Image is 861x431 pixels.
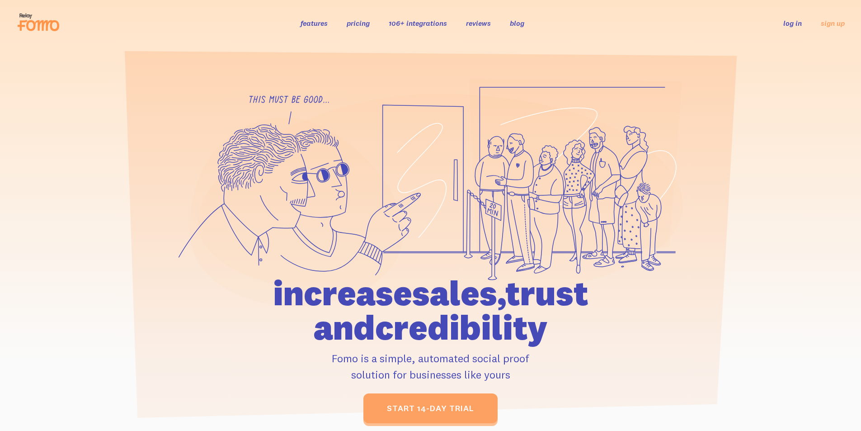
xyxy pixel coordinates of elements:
[221,276,640,345] h1: increase sales, trust and credibility
[347,19,370,28] a: pricing
[363,393,498,423] a: start 14-day trial
[783,19,802,28] a: log in
[389,19,447,28] a: 106+ integrations
[510,19,524,28] a: blog
[221,350,640,383] p: Fomo is a simple, automated social proof solution for businesses like yours
[821,19,845,28] a: sign up
[466,19,491,28] a: reviews
[301,19,328,28] a: features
